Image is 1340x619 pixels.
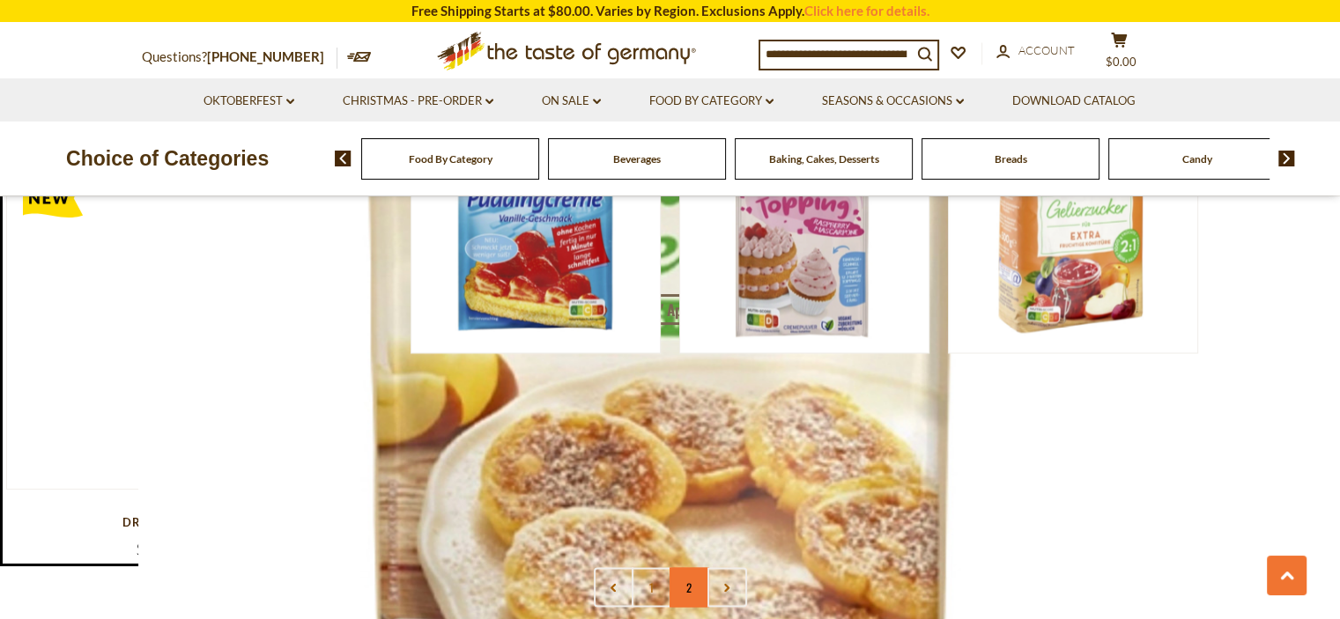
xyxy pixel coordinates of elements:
[680,103,929,352] img: Dr.
[613,152,661,166] a: Beverages
[343,92,493,111] a: Christmas - PRE-ORDER
[542,92,601,111] a: On Sale
[409,152,492,166] a: Food By Category
[469,294,871,326] a: Dr. Oetker "Apfel-Puefferchen" Apple Popover Dessert Mix 152g
[822,92,964,111] a: Seasons & Occasions
[996,41,1075,61] a: Account
[769,152,879,166] a: Baking, Cakes, Desserts
[1182,152,1212,166] a: Candy
[1012,92,1136,111] a: Download Catalog
[632,567,671,607] a: 1
[1278,151,1295,166] img: next arrow
[335,151,352,166] img: previous arrow
[804,3,929,18] a: Click here for details.
[1018,43,1075,57] span: Account
[995,152,1027,166] a: Breads
[142,46,337,69] p: Questions?
[411,103,661,352] img: Dr.
[649,92,774,111] a: Food By Category
[207,48,324,64] a: [PHONE_NUMBER]
[136,538,181,560] span: $5.45
[204,92,294,111] a: Oktoberfest
[670,567,709,607] a: 2
[1093,32,1146,76] button: $0.00
[1106,55,1136,69] span: $0.00
[949,103,1198,352] img: Dr.
[6,515,312,529] div: Dr. Oetker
